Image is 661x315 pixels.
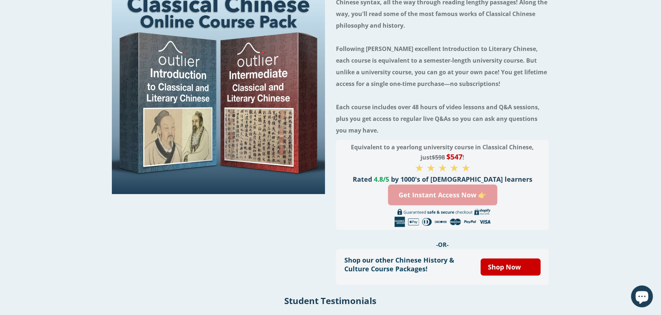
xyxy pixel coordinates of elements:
[374,175,389,184] span: 4.8/5
[447,152,463,162] span: $547
[437,241,449,249] span: -OR-
[432,153,445,161] s: $598
[388,185,497,205] a: Get Instant Access Now 👉
[415,161,470,174] span: ★ ★ ★ ★ ★
[629,286,655,309] inbox-online-store-chat: Shopify online store chat
[14,295,647,307] h2: Student Testimonials
[391,175,532,184] span: by 1000's of [DEMOGRAPHIC_DATA] learners
[353,175,372,184] span: Rated
[481,259,540,276] a: Shop Now
[351,143,534,161] span: Equivalent to a yearlong university course in Classical Chinese, just !
[344,256,470,273] h3: Shop our other Chinese History & Culture Course Packages!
